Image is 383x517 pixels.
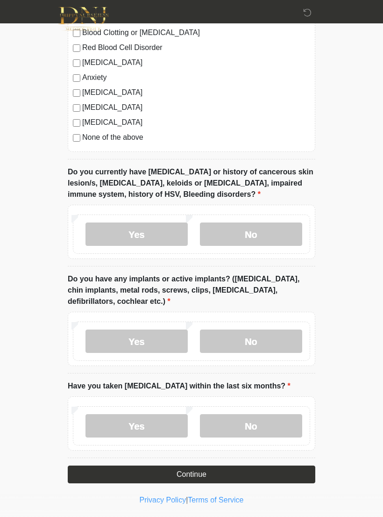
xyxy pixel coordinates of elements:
label: [MEDICAL_DATA] [82,117,310,128]
label: [MEDICAL_DATA] [82,57,310,68]
a: Privacy Policy [140,496,186,504]
label: Do you currently have [MEDICAL_DATA] or history of cancerous skin lesion/s, [MEDICAL_DATA], keloi... [68,166,315,200]
input: Anxiety [73,74,80,82]
label: [MEDICAL_DATA] [82,87,310,98]
button: Continue [68,466,315,483]
label: Yes [85,223,188,246]
input: [MEDICAL_DATA] [73,59,80,67]
input: [MEDICAL_DATA] [73,104,80,112]
label: None of the above [82,132,310,143]
label: Do you have any implants or active implants? ([MEDICAL_DATA], chin implants, metal rods, screws, ... [68,273,315,307]
label: No [200,223,302,246]
a: Terms of Service [188,496,243,504]
label: Yes [85,330,188,353]
input: [MEDICAL_DATA] [73,119,80,127]
img: DNJ Med Boutique Logo [58,7,108,31]
label: No [200,414,302,438]
input: [MEDICAL_DATA] [73,89,80,97]
label: Yes [85,414,188,438]
label: Have you taken [MEDICAL_DATA] within the last six months? [68,381,291,392]
input: Red Blood Cell Disorder [73,44,80,52]
label: No [200,330,302,353]
label: [MEDICAL_DATA] [82,102,310,113]
label: Red Blood Cell Disorder [82,42,310,53]
a: | [186,496,188,504]
label: Anxiety [82,72,310,83]
input: None of the above [73,134,80,142]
